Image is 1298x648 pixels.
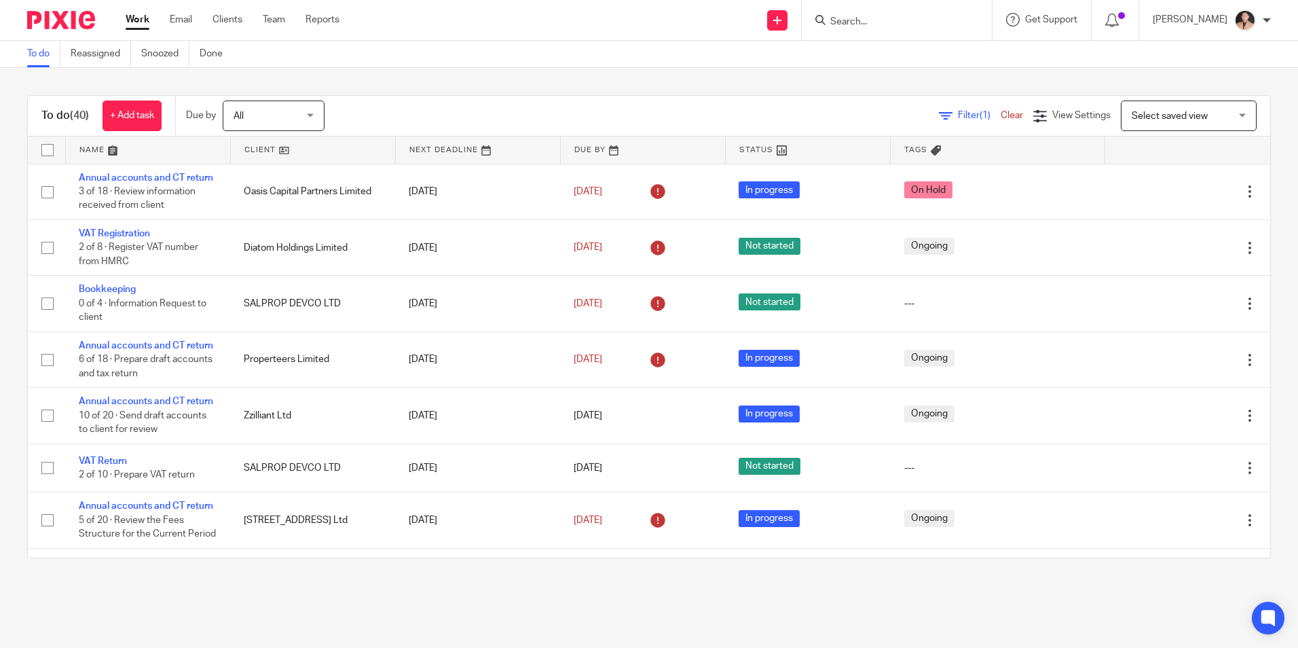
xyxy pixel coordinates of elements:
[574,355,602,364] span: [DATE]
[395,276,560,331] td: [DATE]
[904,146,927,154] span: Tags
[79,341,213,350] a: Annual accounts and CT return
[79,229,150,238] a: VAT Registration
[739,406,800,422] span: In progress
[103,101,162,131] a: + Add task
[27,41,60,67] a: To do
[79,285,136,294] a: Bookkeeping
[904,350,954,367] span: Ongoing
[739,458,800,475] span: Not started
[79,299,206,323] span: 0 of 4 · Information Request to client
[79,397,213,406] a: Annual accounts and CT return
[186,109,216,122] p: Due by
[230,548,395,596] td: [PERSON_NAME]
[739,510,800,527] span: In progress
[71,41,131,67] a: Reassigned
[230,331,395,387] td: Properteers Limited
[79,456,127,466] a: VAT Return
[1132,111,1208,121] span: Select saved view
[574,299,602,308] span: [DATE]
[79,355,212,378] span: 6 of 18 · Prepare draft accounts and tax return
[79,411,206,435] span: 10 of 20 · Send draft accounts to client for review
[141,41,189,67] a: Snoozed
[395,331,560,387] td: [DATE]
[829,16,951,29] input: Search
[395,444,560,492] td: [DATE]
[1234,10,1256,31] img: Nikhil%20(2).jpg
[200,41,233,67] a: Done
[170,13,192,26] a: Email
[126,13,149,26] a: Work
[230,276,395,331] td: SALPROP DEVCO LTD
[904,238,954,255] span: Ongoing
[904,181,952,198] span: On Hold
[234,111,244,121] span: All
[904,406,954,422] span: Ongoing
[739,350,800,367] span: In progress
[904,297,1092,310] div: ---
[574,411,602,420] span: [DATE]
[904,510,954,527] span: Ongoing
[79,243,198,267] span: 2 of 8 · Register VAT number from HMRC
[41,109,89,123] h1: To do
[395,492,560,548] td: [DATE]
[212,13,242,26] a: Clients
[980,111,990,120] span: (1)
[739,181,800,198] span: In progress
[739,293,800,310] span: Not started
[1025,15,1077,24] span: Get Support
[574,516,602,525] span: [DATE]
[395,388,560,444] td: [DATE]
[79,516,216,539] span: 5 of 20 · Review the Fees Structure for the Current Period
[263,13,285,26] a: Team
[79,501,213,511] a: Annual accounts and CT return
[574,463,602,473] span: [DATE]
[230,388,395,444] td: Zzilliant Ltd
[79,173,213,183] a: Annual accounts and CT return
[739,238,800,255] span: Not started
[1153,13,1227,26] p: [PERSON_NAME]
[904,461,1092,475] div: ---
[230,219,395,275] td: Diatom Holdings Limited
[27,11,95,29] img: Pixie
[395,219,560,275] td: [DATE]
[230,164,395,219] td: Oasis Capital Partners Limited
[79,470,195,480] span: 2 of 10 · Prepare VAT return
[1052,111,1111,120] span: View Settings
[395,548,560,596] td: [DATE]
[574,187,602,196] span: [DATE]
[574,243,602,253] span: [DATE]
[70,110,89,121] span: (40)
[958,111,1001,120] span: Filter
[1001,111,1023,120] a: Clear
[230,444,395,492] td: SALPROP DEVCO LTD
[79,187,196,211] span: 3 of 18 · Review information received from client
[395,164,560,219] td: [DATE]
[230,492,395,548] td: [STREET_ADDRESS] Ltd
[305,13,339,26] a: Reports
